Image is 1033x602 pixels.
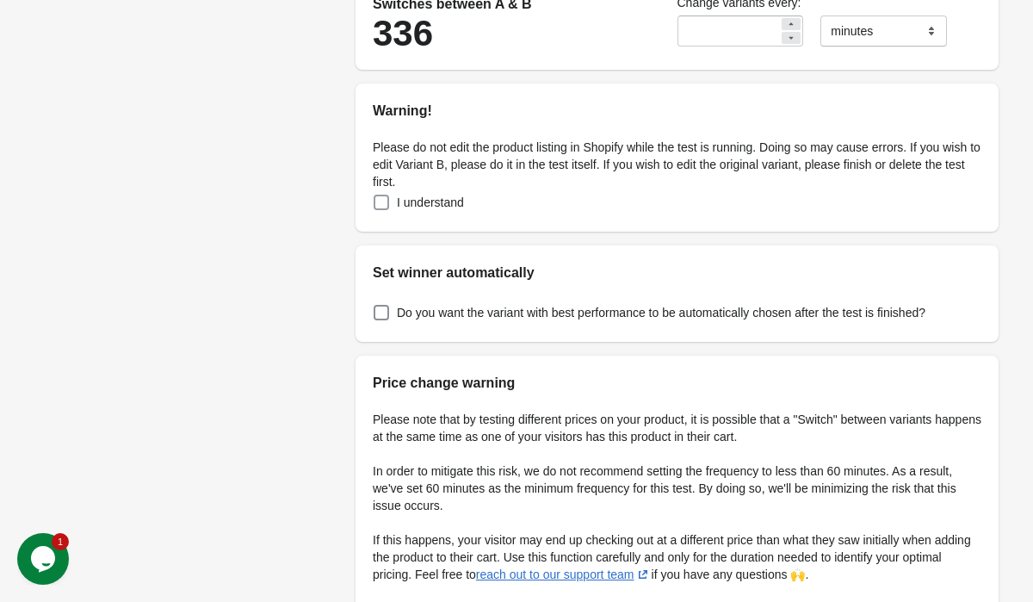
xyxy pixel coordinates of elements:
h2: Set winner automatically [373,263,981,283]
a: reach out to our support team [476,568,652,581]
p: In order to mitigate this risk, we do not recommend setting the frequency to less than 60 minutes... [373,462,981,514]
span: Do you want the variant with best performance to be automatically chosen after the test is finished? [397,304,925,321]
h2: Price change warning [373,373,981,394]
p: Please note that by testing different prices on your product, it is possible that a "Switch" betw... [373,411,981,445]
span: I understand [397,194,464,211]
p: If this happens, your visitor may end up checking out at a different price than what they saw ini... [373,531,981,583]
iframe: chat widget [17,533,72,585]
p: Please do not edit the product listing in Shopify while the test is running. Doing so may cause e... [373,139,981,190]
div: 336 [373,15,660,53]
h2: Warning! [373,101,981,121]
